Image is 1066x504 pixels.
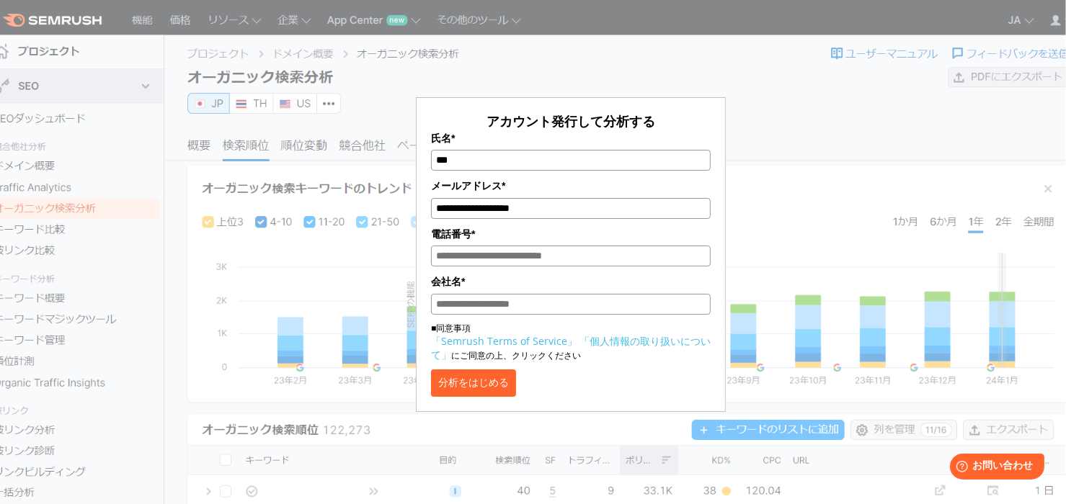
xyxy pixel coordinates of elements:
p: ■同意事項 にご同意の上、クリックください [431,322,711,362]
a: 「Semrush Terms of Service」 [431,334,577,348]
button: 分析をはじめる [431,369,516,397]
label: 電話番号* [431,226,711,242]
span: アカウント発行して分析する [487,112,655,130]
label: メールアドレス* [431,178,711,194]
iframe: Help widget launcher [938,448,1050,488]
a: 「個人情報の取り扱いについて」 [431,334,711,361]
